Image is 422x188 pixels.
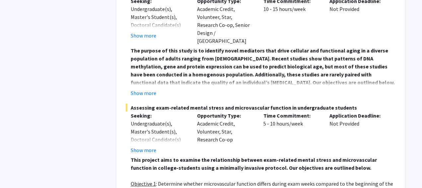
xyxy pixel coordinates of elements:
iframe: Chat [5,158,28,183]
p: Opportunity Type: [197,112,253,120]
button: Show more [131,32,156,40]
button: Show more [131,146,156,154]
div: Undergraduate(s), Master's Student(s), Doctoral Candidate(s) (PhD, MD, DMD, PharmD, etc.) [131,5,187,45]
div: 5 - 10 hours/week [258,112,325,154]
u: Objective 1 [131,180,156,187]
p: Seeking: [131,112,187,120]
span: Assessing exam-related mental stress and microvascular function in undergraduate students [126,104,396,112]
button: Show more [131,89,156,97]
strong: This project aims to examine the relationship between exam-related mental stress and microvascula... [131,156,377,171]
p: Time Commitment: [263,112,320,120]
p: Application Deadline: [329,112,386,120]
div: Not Provided [324,112,391,154]
strong: The purpose of this study is to identify novel mediators that drive cellular and functional aging... [131,47,395,86]
div: Undergraduate(s), Master's Student(s), Doctoral Candidate(s) (PhD, MD, DMD, PharmD, etc.) [131,120,187,159]
div: Academic Credit, Volunteer, Star, Research Co-op [192,112,258,154]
